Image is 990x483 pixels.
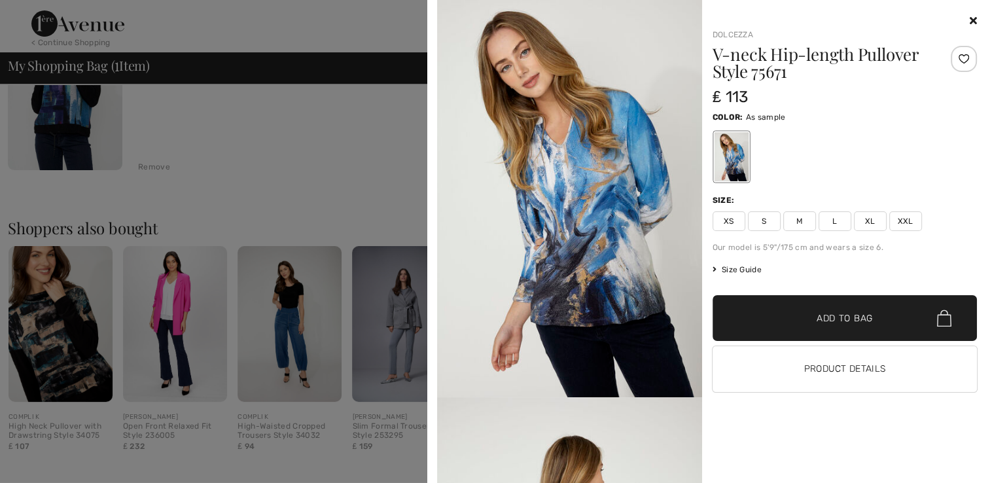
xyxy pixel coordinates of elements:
span: ₤ 113 [713,88,749,106]
span: Help [29,9,56,21]
button: Add to Bag [713,295,978,341]
a: Dolcezza [713,30,753,39]
span: L [819,211,851,231]
span: XL [854,211,887,231]
span: S [748,211,781,231]
div: Our model is 5'9"/175 cm and wears a size 6. [713,241,978,253]
div: As sample [714,132,748,181]
span: Add to Bag [817,312,873,325]
span: Size Guide [713,264,762,276]
span: Color: [713,113,743,122]
span: XS [713,211,745,231]
span: XXL [889,211,922,231]
h1: V-neck Hip-length Pullover Style 75671 [713,46,933,80]
img: Bag.svg [937,310,951,327]
span: As sample [746,113,786,122]
button: Product Details [713,346,978,392]
span: M [783,211,816,231]
div: Size: [713,194,737,206]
